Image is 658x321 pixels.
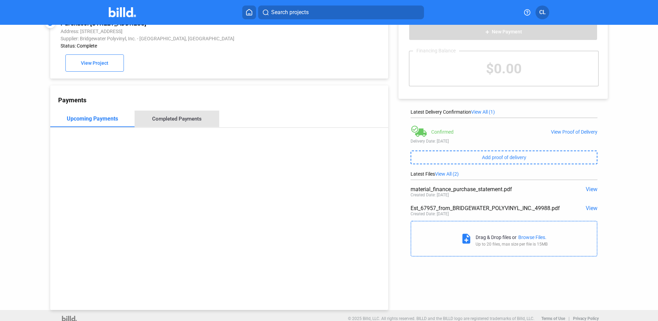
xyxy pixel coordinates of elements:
span: Search projects [271,8,309,17]
div: $0.00 [410,51,598,86]
b: Privacy Policy [573,316,599,321]
div: Delivery Date: [DATE] [411,139,597,144]
div: Upcoming Payments [67,115,118,122]
div: Address: [STREET_ADDRESS] [61,29,315,34]
span: View All (2) [435,171,459,177]
div: View Proof of Delivery [551,129,597,135]
span: View [586,186,597,193]
div: Created Date: [DATE] [411,193,449,197]
div: Up to 20 files, max size per file is 15MB [476,242,548,247]
img: Billd Company Logo [109,7,136,17]
div: Created Date: [DATE] [411,211,449,216]
div: Confirmed [431,129,454,135]
button: CL [535,6,549,19]
div: Payments [58,96,388,104]
div: material_finance_purchase_statement.pdf [411,186,560,193]
div: Latest Files [411,171,597,177]
span: View [586,205,597,211]
div: Status: Complete [61,43,315,49]
span: CL [539,8,546,17]
button: Add proof of delivery [411,151,597,164]
div: Completed Payments [152,116,202,122]
button: View Project [65,54,124,72]
p: © 2025 Billd, LLC. All rights reserved. BILLD and the BILLD logo are registered trademarks of Bil... [348,316,534,321]
span: View All (1) [471,109,495,115]
b: Terms of Use [541,316,565,321]
span: New Payment [492,29,522,35]
div: Financing Balance [413,48,459,53]
button: Search projects [258,6,424,19]
div: Supplier: Bridgewater Polyvinyl, Inc. - [GEOGRAPHIC_DATA], [GEOGRAPHIC_DATA] [61,36,315,41]
mat-icon: note_add [460,233,472,245]
div: Latest Delivery Confirmation [411,109,597,115]
button: New Payment [409,23,597,40]
div: Browse Files. [518,235,546,240]
mat-icon: add [485,29,490,35]
div: Drag & Drop files or [476,235,517,240]
span: Add proof of delivery [482,155,526,160]
div: Est_67957_from_BRIDGEWATER_POLYVINYL_INC._49988.pdf [411,205,560,211]
p: | [569,316,570,321]
span: View Project [81,61,108,66]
